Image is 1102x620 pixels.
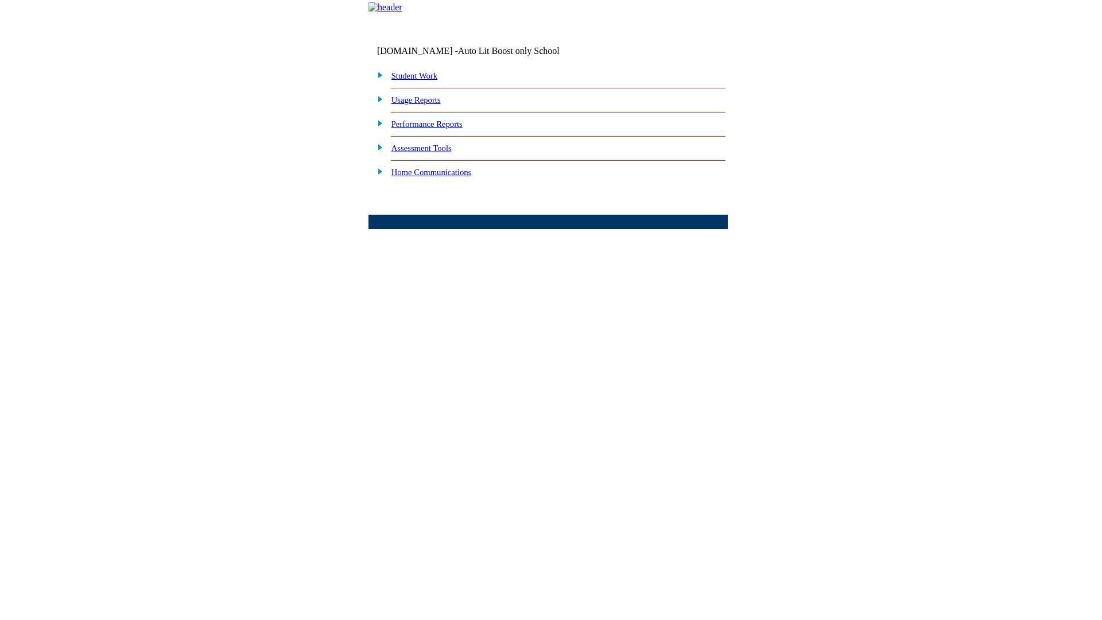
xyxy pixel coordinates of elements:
[391,144,452,153] a: Assessment Tools
[377,46,588,56] td: [DOMAIN_NAME] -
[371,166,383,176] img: plus.gif
[371,142,383,152] img: plus.gif
[391,168,472,177] a: Home Communications
[391,95,441,104] a: Usage Reports
[391,119,463,129] a: Performance Reports
[371,94,383,104] img: plus.gif
[391,71,437,80] a: Student Work
[368,2,402,13] img: header
[371,118,383,128] img: plus.gif
[458,46,560,56] nobr: Auto Lit Boost only School
[371,69,383,80] img: plus.gif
